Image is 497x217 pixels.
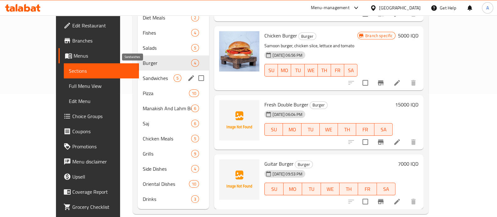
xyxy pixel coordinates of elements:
[69,97,134,105] span: Edit Menu
[143,89,189,97] div: Pizza
[143,120,191,127] span: Saj
[310,101,327,109] span: Burger
[393,79,401,87] a: Edit menu item
[356,123,374,136] button: FR
[310,101,328,109] div: Burger
[264,123,283,136] button: SU
[191,196,199,202] span: 3
[174,74,181,82] div: items
[138,146,209,161] div: Grills9
[283,123,301,136] button: MO
[191,195,199,203] div: items
[191,106,199,111] span: 6
[284,183,302,195] button: MO
[219,100,259,140] img: Fresh Double Burger
[58,33,139,48] a: Branches
[373,75,388,90] button: Branch-specific-item
[143,195,191,203] span: Drinks
[191,59,199,67] div: items
[406,134,421,150] button: delete
[72,173,134,180] span: Upsell
[393,198,401,205] a: Edit menu item
[138,116,209,131] div: Saj6
[270,111,305,117] span: [DATE] 06:04 PM
[307,66,315,75] span: WE
[143,44,191,52] span: Salads
[138,101,209,116] div: Manakish And Lahm Bi Ajin6
[191,44,199,52] div: items
[393,138,401,146] a: Edit menu item
[377,183,395,195] button: SA
[191,15,199,21] span: 2
[267,125,280,134] span: SU
[64,78,139,94] a: Full Menu View
[138,40,209,55] div: Salads5
[189,180,199,188] div: items
[143,135,191,142] span: Chicken Meals
[264,100,308,109] span: Fresh Double Burger
[344,64,357,77] button: SA
[486,4,489,11] span: A
[191,45,199,51] span: 5
[379,185,393,194] span: SA
[138,131,209,146] div: Chicken Meals5
[64,63,139,78] a: Sections
[398,159,418,168] h6: 7000 IQD
[270,171,305,177] span: [DATE] 09:53 PM
[340,125,354,134] span: TH
[191,135,199,142] div: items
[138,25,209,40] div: Fishes4
[323,185,337,194] span: WE
[72,188,134,196] span: Coverage Report
[321,183,340,195] button: WE
[191,105,199,112] div: items
[58,18,139,33] a: Edit Restaurant
[219,159,259,200] img: Guitar Burger
[143,150,191,157] div: Grills
[406,75,421,90] button: delete
[301,123,320,136] button: TU
[304,125,317,134] span: TU
[373,134,388,150] button: Branch-specific-item
[143,180,189,188] span: Oriental Dishes
[138,161,209,176] div: Side Dishes4
[58,109,139,124] a: Choice Groups
[318,64,331,77] button: TH
[58,139,139,154] a: Promotions
[174,75,181,81] span: 5
[191,60,199,66] span: 4
[72,203,134,211] span: Grocery Checklist
[191,166,199,172] span: 4
[298,32,316,40] div: Burger
[359,195,372,208] span: Select to update
[143,14,191,21] span: Diet Meals
[305,185,318,194] span: TU
[295,161,312,168] span: Burger
[294,66,302,75] span: TU
[295,161,313,168] div: Burger
[189,181,199,187] span: 10
[186,73,196,83] button: edit
[338,123,356,136] button: TH
[191,30,199,36] span: 4
[406,194,421,209] button: delete
[374,123,393,136] button: SA
[58,169,139,184] a: Upsell
[64,94,139,109] a: Edit Menu
[143,165,191,173] span: Side Dishes
[189,89,199,97] div: items
[191,150,199,157] div: items
[143,105,191,112] div: Manakish And Lahm Bi Ajin
[377,125,390,134] span: SA
[359,125,372,134] span: FR
[72,22,134,29] span: Edit Restaurant
[264,31,297,40] span: Chicken Burger
[143,59,191,67] span: Burger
